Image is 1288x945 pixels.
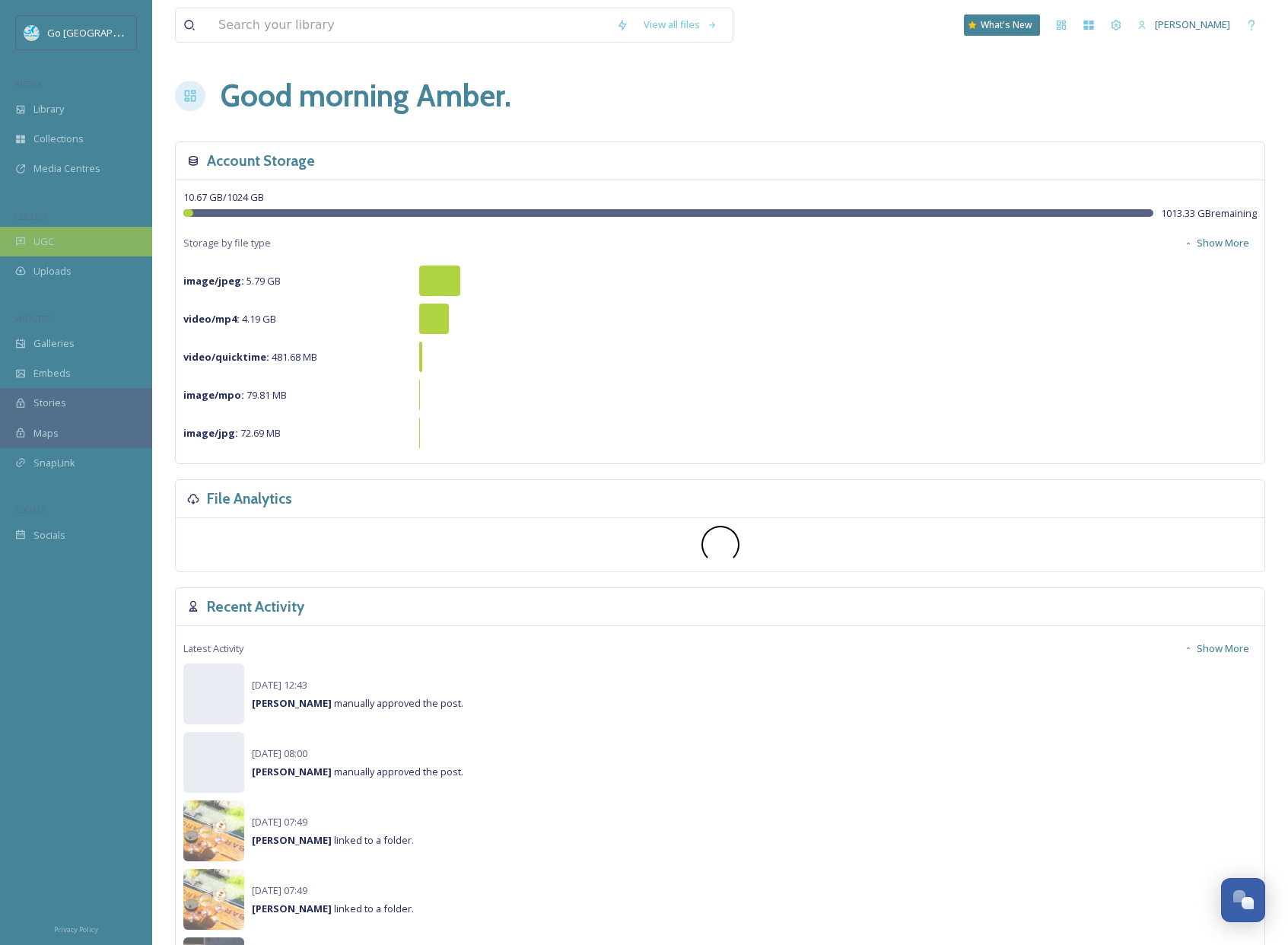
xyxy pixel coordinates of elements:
[54,924,98,934] span: Privacy Policy
[252,902,414,915] span: linked to a folder.
[24,25,40,40] img: GoGreatLogo_MISkies_RegionalTrails%20%281%29.png
[252,678,307,692] span: [DATE] 12:43
[252,696,332,710] strong: [PERSON_NAME]
[33,132,84,146] span: Collections
[33,234,54,249] span: UGC
[183,388,287,402] span: 79.81 MB
[15,78,42,90] span: MEDIA
[1176,228,1257,258] button: Show More
[1161,206,1257,221] span: 1013.33 GB remaining
[15,313,50,324] span: WIDGETS
[54,919,98,937] a: Privacy Policy
[252,696,463,710] span: manually approved the post.
[1221,878,1265,922] button: Open Chat
[183,274,244,288] strong: image/jpeg :
[33,426,59,441] span: Maps
[252,833,332,847] strong: [PERSON_NAME]
[47,25,160,40] span: Go [GEOGRAPHIC_DATA]
[183,236,271,250] span: Storage by file type
[252,815,307,829] span: [DATE] 07:49
[183,350,317,364] span: 481.68 MB
[252,746,307,760] span: [DATE] 08:00
[33,366,71,380] span: Embeds
[15,211,48,222] span: COLLECT
[183,312,276,326] span: 4.19 GB
[221,73,511,119] h1: Good morning Amber .
[183,350,269,364] strong: video/quicktime :
[183,800,244,861] img: 7e08d016-a5d2-4b5f-9027-603c4760f216.jpg
[636,10,725,40] a: View all files
[252,765,332,778] strong: [PERSON_NAME]
[15,504,46,516] span: SOCIALS
[207,150,315,172] h3: Account Storage
[33,161,100,176] span: Media Centres
[33,456,75,470] span: SnapLink
[183,426,281,440] span: 72.69 MB
[207,488,292,510] h3: File Analytics
[183,641,243,656] span: Latest Activity
[183,274,281,288] span: 5.79 GB
[252,883,307,897] span: [DATE] 07:49
[964,14,1040,36] a: What's New
[211,8,609,42] input: Search your library
[33,336,75,351] span: Galleries
[33,396,66,410] span: Stories
[183,312,240,326] strong: video/mp4 :
[207,596,304,618] h3: Recent Activity
[183,869,244,930] img: 7e08d016-a5d2-4b5f-9027-603c4760f216.jpg
[183,388,244,402] strong: image/mpo :
[1130,10,1238,40] a: [PERSON_NAME]
[183,426,238,440] strong: image/jpg :
[252,765,463,778] span: manually approved the post.
[33,264,72,278] span: Uploads
[183,190,264,204] span: 10.67 GB / 1024 GB
[33,528,65,542] span: Socials
[252,833,414,847] span: linked to a folder.
[33,102,64,116] span: Library
[252,902,332,915] strong: [PERSON_NAME]
[1176,634,1257,663] button: Show More
[1155,17,1230,31] span: [PERSON_NAME]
